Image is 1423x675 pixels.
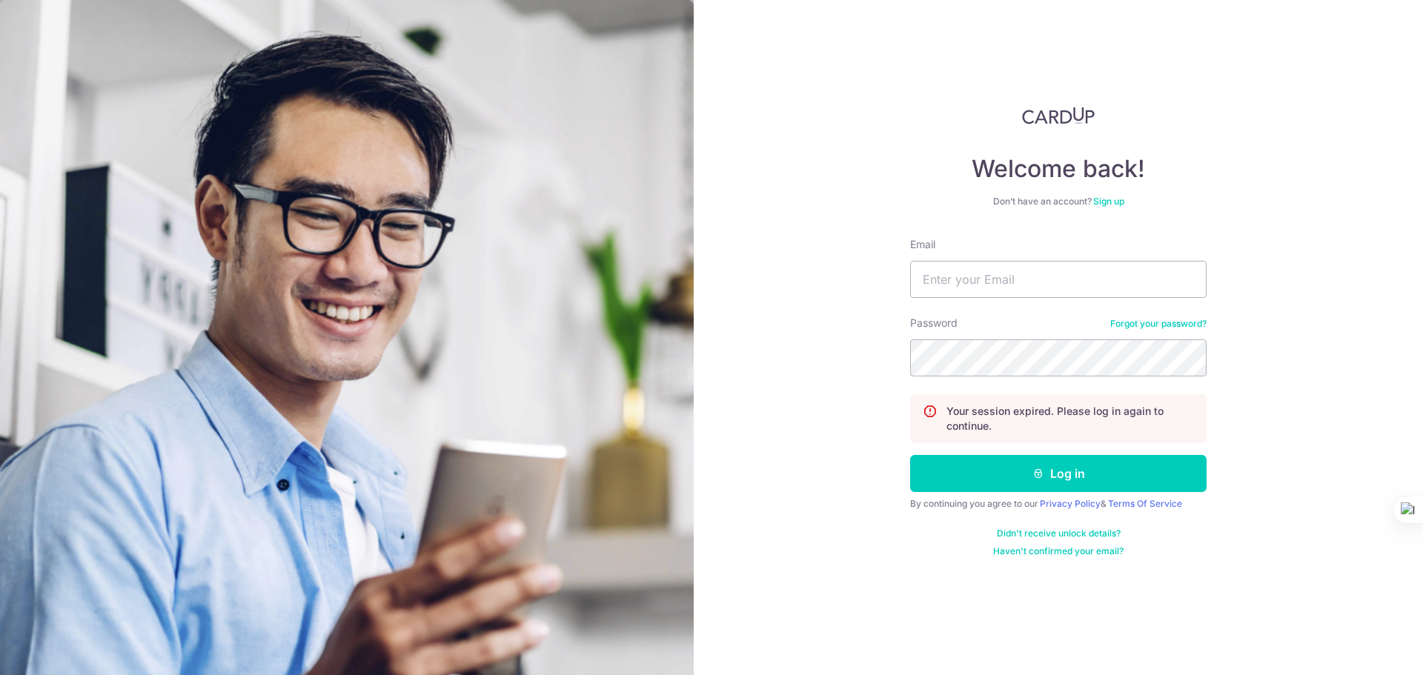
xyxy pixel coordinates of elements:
button: Log in [910,455,1207,492]
a: Terms Of Service [1108,498,1182,509]
a: Privacy Policy [1040,498,1101,509]
a: Sign up [1093,196,1124,207]
label: Email [910,237,935,252]
div: Don’t have an account? [910,196,1207,207]
div: By continuing you agree to our & [910,498,1207,510]
a: Haven't confirmed your email? [993,545,1124,557]
p: Your session expired. Please log in again to continue. [946,404,1194,433]
img: CardUp Logo [1022,107,1095,124]
input: Enter your Email [910,261,1207,298]
a: Didn't receive unlock details? [997,528,1121,539]
label: Password [910,316,958,330]
a: Forgot your password? [1110,318,1207,330]
h4: Welcome back! [910,154,1207,184]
